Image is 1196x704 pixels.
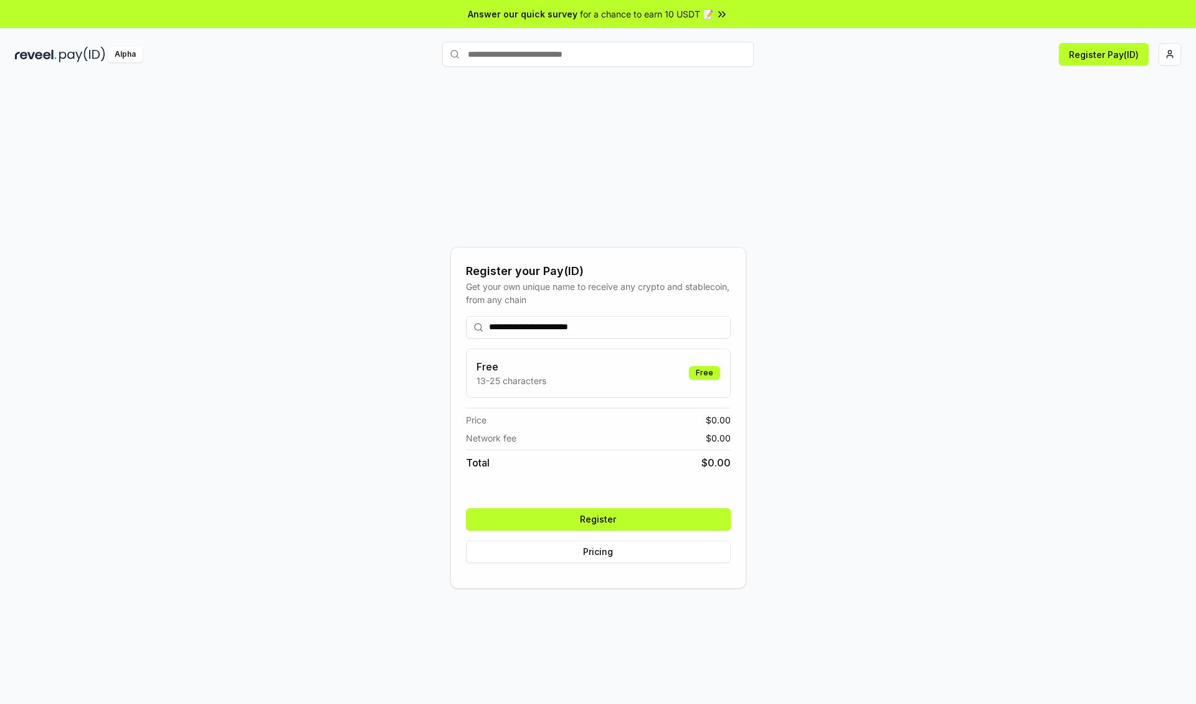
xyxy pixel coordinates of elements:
[580,7,713,21] span: for a chance to earn 10 USDT 📝
[466,455,490,470] span: Total
[706,432,731,445] span: $ 0.00
[477,374,546,387] p: 13-25 characters
[466,263,731,280] div: Register your Pay(ID)
[1059,43,1149,65] button: Register Pay(ID)
[466,432,516,445] span: Network fee
[701,455,731,470] span: $ 0.00
[689,366,720,380] div: Free
[15,47,57,62] img: reveel_dark
[477,359,546,374] h3: Free
[466,280,731,306] div: Get your own unique name to receive any crypto and stablecoin, from any chain
[108,47,143,62] div: Alpha
[59,47,105,62] img: pay_id
[466,413,486,427] span: Price
[706,413,731,427] span: $ 0.00
[466,541,731,563] button: Pricing
[468,7,577,21] span: Answer our quick survey
[466,508,731,531] button: Register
